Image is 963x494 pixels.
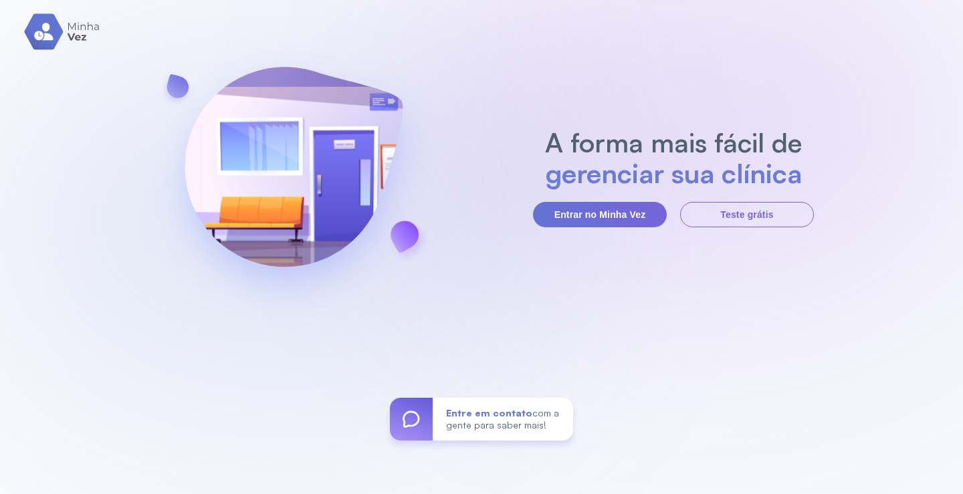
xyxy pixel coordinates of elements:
[433,398,573,441] div: com a gente para saber mais!
[24,13,101,50] img: logo.svg
[680,202,814,227] button: Teste grátis
[390,398,573,441] a: Entre em contatocom a gente para saber mais!
[533,202,667,227] button: Entrar no Minha Vez
[538,127,809,158] h2: A forma mais fácil de
[446,407,532,418] span: Entre em contato
[149,31,438,322] img: banner-login.svg
[538,158,809,189] h2: gerenciar sua clínica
